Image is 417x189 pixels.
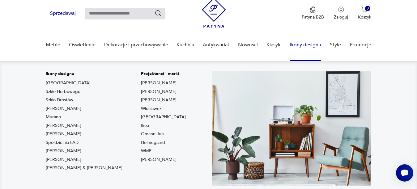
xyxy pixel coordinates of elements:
[396,164,413,182] iframe: Smartsupp widget button
[302,6,324,20] button: Patyna B2B
[155,10,162,17] button: Szukaj
[290,33,321,57] a: Ikony designu
[46,114,61,120] a: Murano
[46,157,81,163] a: [PERSON_NAME]
[203,33,229,57] a: Antykwariat
[177,33,194,57] a: Kuchnia
[46,140,79,146] a: Spółdzielnia ŁAD
[310,6,316,13] img: Ikona medalu
[46,8,80,19] button: Sprzedawaj
[46,33,60,57] a: Meble
[302,14,324,20] p: Patyna B2B
[238,33,258,57] a: Nowości
[46,106,81,112] a: [PERSON_NAME]
[330,33,341,57] a: Style
[212,71,371,186] img: Meble
[358,14,371,20] p: Koszyk
[141,97,177,103] a: [PERSON_NAME]
[365,6,370,11] div: 0
[334,14,348,20] p: Zaloguj
[141,123,149,129] a: Ikea
[104,33,168,57] a: Dekoracje i przechowywanie
[69,33,96,57] a: Oświetlenie
[46,148,81,154] a: [PERSON_NAME]
[46,165,122,171] a: [PERSON_NAME] & [PERSON_NAME]
[46,131,81,137] a: [PERSON_NAME]
[358,6,371,20] button: 0Koszyk
[141,114,186,120] a: [GEOGRAPHIC_DATA]
[334,6,348,20] button: Zaloguj
[302,6,324,20] a: Ikona medaluPatyna B2B
[141,148,151,154] a: WMF
[141,89,177,95] a: [PERSON_NAME]
[141,131,164,137] a: Omann Jun
[338,6,344,13] img: Ikonka użytkownika
[46,123,81,129] a: [PERSON_NAME]
[46,97,73,103] a: Szkło Drostów
[350,33,371,57] a: Promocje
[141,80,177,86] a: [PERSON_NAME]
[141,157,177,163] a: [PERSON_NAME]
[46,71,122,77] p: Ikony designu
[46,89,80,95] a: Szkło Horbowego
[46,12,80,16] a: Sprzedawaj
[141,140,165,146] a: Holmegaard
[266,33,282,57] a: Klasyki
[361,6,368,13] img: Ikona koszyka
[46,80,91,86] a: [GEOGRAPHIC_DATA]
[141,106,162,112] a: Włocławek
[141,71,186,77] p: Projektanci i marki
